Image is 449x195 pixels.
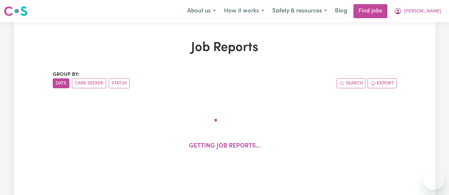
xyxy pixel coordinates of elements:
button: How it works [220,4,268,18]
p: Getting job reports... [189,142,260,151]
h1: Job Reports [53,40,397,55]
button: sort invoices by date [53,78,69,88]
a: Blog [331,4,351,18]
a: Careseekers logo [4,4,27,18]
button: Safety & resources [268,4,331,18]
span: Group by: [53,72,80,77]
button: Export [368,78,397,88]
button: sort invoices by paid status [109,78,130,88]
button: sort invoices by care seeker [72,78,106,88]
span: [PERSON_NAME] [404,8,441,15]
button: Search [337,78,366,88]
iframe: Button to launch messaging window [423,170,444,190]
img: Careseekers logo [4,5,27,17]
button: My Account [390,4,445,18]
button: About us [183,4,220,18]
a: Find jobs [353,4,387,18]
